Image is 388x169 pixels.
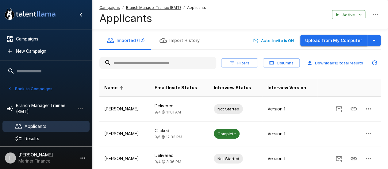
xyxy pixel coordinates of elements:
span: Interview Status [214,84,251,91]
span: Copy Interview Link [346,156,361,161]
p: Version 1 [267,131,313,137]
span: / [183,5,185,11]
span: 9/5 @ 12:33 PM [155,135,182,139]
h4: Applicants [99,12,206,25]
p: Delivered [155,152,204,159]
p: [PERSON_NAME] [104,156,145,162]
span: Name [104,84,125,91]
span: Complete [214,131,240,137]
button: Upload from My Computer [300,35,367,46]
span: 9/4 @ 3:36 PM [155,159,181,164]
button: Active [332,10,365,20]
span: Send Invitation [332,156,346,161]
button: Download12 total results [305,58,366,68]
button: Columns [263,58,300,68]
span: / [122,5,124,11]
span: 9/4 @ 11:01 AM [155,110,181,114]
span: Interview Version [267,84,306,91]
button: Import History [152,32,207,49]
p: Delivered [155,103,204,109]
p: Clicked [155,128,204,134]
span: Send Invitation [332,106,346,111]
span: Copy Interview Link [346,106,361,111]
u: Campaigns [99,5,120,10]
p: Version 1 [267,156,313,162]
p: Version 1 [267,106,313,112]
button: Auto-Invite is ON [252,36,295,45]
span: Not Started [214,156,243,162]
button: Imported (12) [99,32,152,49]
span: Applicants [187,5,206,11]
p: [PERSON_NAME] [104,131,145,137]
button: Filters [221,58,258,68]
span: Email Invite Status [155,84,197,91]
u: Branch Manager Trainee (BMT) [126,5,181,10]
button: Updated Today - 4:45 PM [368,57,381,69]
span: Not Started [214,106,243,112]
p: [PERSON_NAME] [104,106,145,112]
